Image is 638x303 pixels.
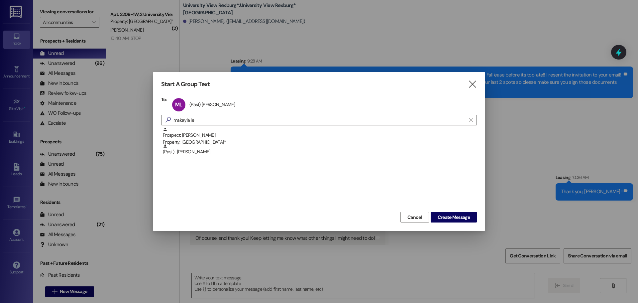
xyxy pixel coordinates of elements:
[466,115,477,125] button: Clear text
[161,144,477,160] div: (Past) : [PERSON_NAME]
[468,81,477,88] i: 
[163,127,477,146] div: Prospect: [PERSON_NAME]
[163,139,477,146] div: Property: [GEOGRAPHIC_DATA]*
[163,116,173,123] i: 
[407,214,422,221] span: Cancel
[161,80,210,88] h3: Start A Group Text
[400,212,429,223] button: Cancel
[469,117,473,123] i: 
[173,115,466,125] input: Search for any contact or apartment
[161,96,167,102] h3: To:
[189,101,235,107] div: (Past) [PERSON_NAME]
[161,127,477,144] div: Prospect: [PERSON_NAME]Property: [GEOGRAPHIC_DATA]*
[163,144,477,155] div: (Past) : [PERSON_NAME]
[438,214,470,221] span: Create Message
[175,101,182,108] span: ML
[431,212,477,223] button: Create Message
